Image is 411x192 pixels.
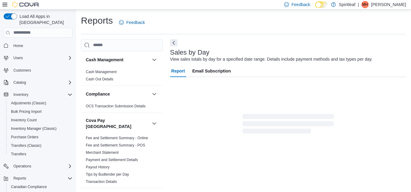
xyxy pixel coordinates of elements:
button: Transfers (Classic) [6,141,75,150]
div: Matthew H [361,1,369,8]
h3: Compliance [86,91,110,97]
input: Dark Mode [315,2,328,8]
a: Payout History [86,165,110,169]
span: Users [11,54,72,62]
div: Cova Pay [GEOGRAPHIC_DATA] [81,134,163,188]
span: Operations [13,164,31,169]
p: [PERSON_NAME] [371,1,406,8]
div: Cash Management [81,68,163,85]
button: Inventory [1,90,75,99]
span: Canadian Compliance [11,184,47,189]
a: Merchant Statement [86,150,119,155]
button: Reports [1,174,75,183]
button: Bulk Pricing Import [6,107,75,116]
span: Inventory [11,91,72,98]
span: Transaction Details [86,179,117,184]
a: Transfers [9,150,29,158]
span: Home [11,42,72,49]
a: Inventory Count [9,116,39,124]
span: Transfers (Classic) [9,142,72,149]
span: Customers [11,66,72,74]
span: Transfers (Classic) [11,143,41,148]
button: Next [170,39,177,46]
a: Cash Management [86,70,117,74]
button: Compliance [86,91,149,97]
a: Customers [11,67,33,74]
span: Tips by Budtender per Day [86,172,129,177]
button: Customers [1,66,75,75]
p: Spiritleaf [339,1,355,8]
a: OCS Transaction Submission Details [86,104,146,108]
button: Reports [11,175,29,182]
span: Adjustments (Classic) [11,101,46,106]
span: Reports [11,175,72,182]
span: Reports [13,176,26,181]
button: Adjustments (Classic) [6,99,75,107]
h1: Reports [81,15,113,27]
span: Purchase Orders [11,135,39,140]
span: Catalog [11,79,72,86]
button: Compliance [151,90,158,98]
span: Bulk Pricing Import [11,109,42,114]
div: View sales totals by day for a specified date range. Details include payment methods and tax type... [170,56,373,62]
p: | [358,1,359,8]
div: Compliance [81,103,163,112]
span: MH [362,1,368,8]
span: Transfers [9,150,72,158]
button: Users [1,54,75,62]
button: Inventory [11,91,31,98]
span: Customers [13,68,31,73]
a: Adjustments (Classic) [9,99,49,107]
a: Inventory Manager (Classic) [9,125,59,132]
span: Payment and Settlement Details [86,157,138,162]
button: Cash Management [86,57,149,63]
span: Purchase Orders [9,133,72,141]
span: Fee and Settlement Summary - Online [86,136,148,140]
button: Transfers [6,150,75,158]
span: Users [13,56,23,60]
span: Inventory Manager (Classic) [11,126,57,131]
button: Operations [11,163,34,170]
span: Adjustments (Classic) [9,99,72,107]
button: Catalog [11,79,28,86]
a: Canadian Compliance [9,183,49,190]
span: Inventory Count [9,116,72,124]
span: Cash Out Details [86,77,113,82]
img: Cova [12,2,40,8]
a: Tips by Budtender per Day [86,172,129,177]
button: Cash Management [151,56,158,63]
a: Transfers (Classic) [9,142,44,149]
button: Operations [1,162,75,170]
span: Feedback [291,2,310,8]
span: Inventory Manager (Classic) [9,125,72,132]
a: Home [11,42,26,49]
button: Catalog [1,78,75,87]
a: Bulk Pricing Import [9,108,44,115]
span: Fee and Settlement Summary - POS [86,143,145,148]
button: Inventory Count [6,116,75,124]
button: Purchase Orders [6,133,75,141]
span: Operations [11,163,72,170]
span: Canadian Compliance [9,183,72,190]
button: Canadian Compliance [6,183,75,191]
span: Merchant Statement [86,150,119,155]
h3: Cash Management [86,57,124,63]
a: Transaction Details [86,180,117,184]
a: Cash Out Details [86,77,113,81]
span: Bulk Pricing Import [9,108,72,115]
span: Inventory Count [11,118,37,123]
a: Fee and Settlement Summary - Online [86,136,148,140]
span: Report [171,65,185,77]
span: Inventory [13,92,28,97]
button: Home [1,41,75,50]
span: Feedback [126,19,145,25]
span: Email Subscription [192,65,231,77]
button: Cova Pay [GEOGRAPHIC_DATA] [86,117,149,130]
a: Fee and Settlement Summary - POS [86,143,145,147]
span: Load All Apps in [GEOGRAPHIC_DATA] [17,13,72,25]
button: Inventory Manager (Classic) [6,124,75,133]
